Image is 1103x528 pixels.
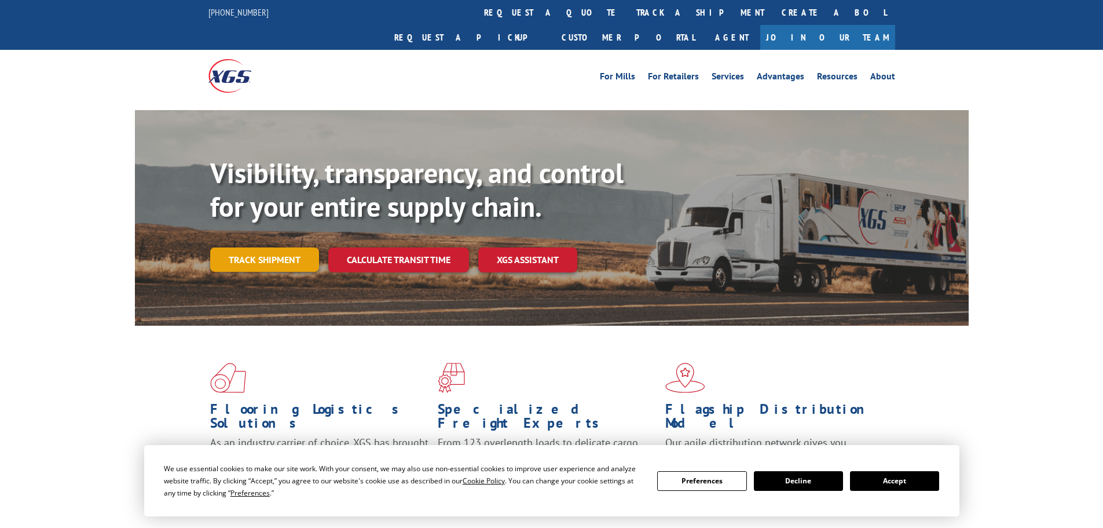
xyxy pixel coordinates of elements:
[760,25,895,50] a: Join Our Team
[208,6,269,18] a: [PHONE_NUMBER]
[438,402,657,436] h1: Specialized Freight Experts
[665,363,705,393] img: xgs-icon-flagship-distribution-model-red
[438,436,657,487] p: From 123 overlength loads to delicate cargo, our experienced staff knows the best way to move you...
[438,363,465,393] img: xgs-icon-focused-on-flooring-red
[665,436,878,463] span: Our agile distribution network gives you nationwide inventory management on demand.
[210,363,246,393] img: xgs-icon-total-supply-chain-intelligence-red
[600,72,635,85] a: For Mills
[754,471,843,491] button: Decline
[817,72,858,85] a: Resources
[210,155,624,224] b: Visibility, transparency, and control for your entire supply chain.
[478,247,577,272] a: XGS ASSISTANT
[712,72,744,85] a: Services
[230,488,270,498] span: Preferences
[757,72,804,85] a: Advantages
[210,247,319,272] a: Track shipment
[703,25,760,50] a: Agent
[648,72,699,85] a: For Retailers
[144,445,959,516] div: Cookie Consent Prompt
[657,471,746,491] button: Preferences
[386,25,553,50] a: Request a pickup
[553,25,703,50] a: Customer Portal
[164,463,643,499] div: We use essential cookies to make our site work. With your consent, we may also use non-essential ...
[850,471,939,491] button: Accept
[328,247,469,272] a: Calculate transit time
[870,72,895,85] a: About
[665,402,884,436] h1: Flagship Distribution Model
[463,476,505,486] span: Cookie Policy
[210,402,429,436] h1: Flooring Logistics Solutions
[210,436,428,477] span: As an industry carrier of choice, XGS has brought innovation and dedication to flooring logistics...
